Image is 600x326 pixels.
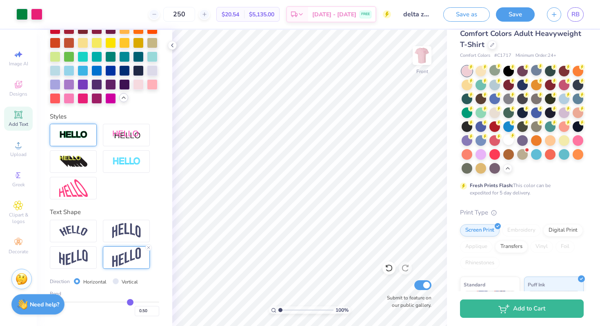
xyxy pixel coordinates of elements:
img: Front [414,47,430,64]
img: Free Distort [59,179,88,197]
img: 3d Illusion [59,155,88,168]
div: Print Type [460,208,584,217]
div: Embroidery [502,224,541,237]
span: Greek [12,181,25,188]
span: $20.54 [222,10,239,19]
span: Standard [464,280,485,289]
div: Styles [50,112,159,121]
div: Rhinestones [460,257,500,269]
button: Save [496,7,535,22]
span: $5,135.00 [249,10,274,19]
span: Add Text [9,121,28,127]
div: Text Shape [50,208,159,217]
strong: Need help? [30,301,59,308]
span: Designs [9,91,27,97]
a: RB [567,7,584,22]
label: Submit to feature on our public gallery. [382,294,431,309]
img: Negative Space [112,157,141,166]
span: Decorate [9,248,28,255]
div: Transfers [495,241,528,253]
span: 100 % [336,306,349,314]
div: Digital Print [543,224,583,237]
div: Foil [556,241,575,253]
img: Arch [112,223,141,239]
span: FREE [361,11,370,17]
div: Vinyl [530,241,553,253]
span: Puff Ink [528,280,545,289]
span: # C1717 [494,52,511,59]
span: Bend [50,290,61,297]
span: RB [571,10,580,19]
div: Screen Print [460,224,500,237]
span: Direction [50,278,70,285]
img: Rise [112,248,141,268]
img: Stroke [59,130,88,140]
span: Comfort Colors [460,52,490,59]
input: Untitled Design [397,6,437,22]
img: Shadow [112,130,141,140]
input: – – [163,7,195,22]
strong: Fresh Prints Flash: [470,182,513,189]
span: Clipart & logos [4,212,33,225]
span: Minimum Order: 24 + [516,52,556,59]
label: Vertical [122,278,138,286]
span: [DATE] - [DATE] [312,10,356,19]
span: Upload [10,151,27,158]
img: Arc [59,226,88,237]
div: Applique [460,241,493,253]
button: Save as [443,7,490,22]
img: Flag [59,250,88,266]
button: Add to Cart [460,299,584,318]
label: Horizontal [83,278,107,286]
div: This color can be expedited for 5 day delivery. [470,182,570,196]
div: Front [416,68,428,75]
span: Image AI [9,60,28,67]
